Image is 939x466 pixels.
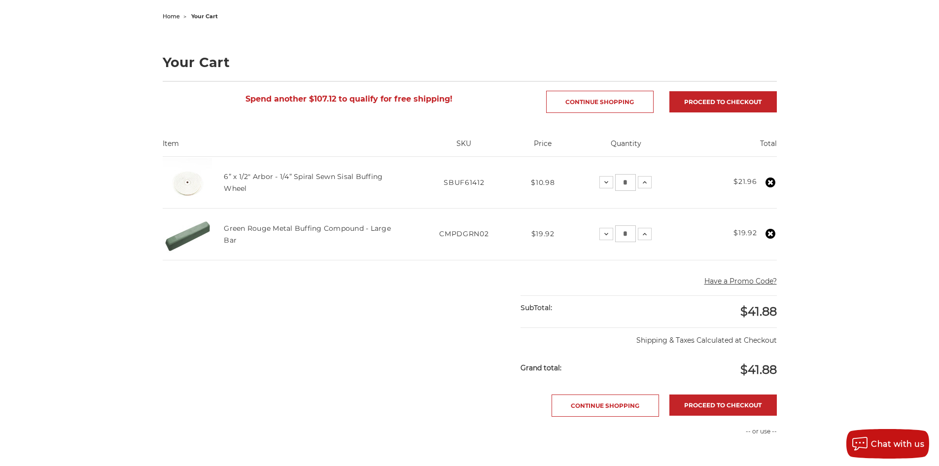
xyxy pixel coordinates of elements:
p: Shipping & Taxes Calculated at Checkout [521,327,776,346]
th: Quantity [568,139,684,156]
th: Item [163,139,411,156]
a: Green Rouge Metal Buffing Compound - Large Bar [224,224,391,245]
a: Continue Shopping [552,394,659,417]
span: $41.88 [740,304,777,319]
span: Chat with us [871,439,924,449]
h1: Your Cart [163,56,777,69]
input: 6” x 1/2" Arbor - 1/4” Spiral Sewn Sisal Buffing Wheel Quantity: [615,174,636,191]
strong: $19.92 [733,228,757,237]
th: SKU [411,139,517,156]
th: Price [517,139,568,156]
button: Have a Promo Code? [704,276,777,287]
p: -- or use -- [654,427,777,436]
iframe: PayPal-paypal [654,446,777,466]
a: Proceed to checkout [669,91,777,112]
strong: Grand total: [521,363,561,372]
img: 6” x 1/2" Arbor - 1/4” Spiral Sewn Sisal Buffing Wheel [163,158,212,207]
span: your cart [191,13,218,20]
th: Total [684,139,777,156]
a: home [163,13,180,20]
input: Green Rouge Metal Buffing Compound - Large Bar Quantity: [615,225,636,242]
span: $10.98 [531,178,555,187]
strong: $21.96 [733,177,757,186]
a: 6” x 1/2" Arbor - 1/4” Spiral Sewn Sisal Buffing Wheel [224,172,383,193]
span: $19.92 [531,229,555,238]
a: Continue Shopping [546,91,654,113]
button: Chat with us [846,429,929,459]
span: $41.88 [740,362,777,377]
img: Green Rouge Aluminum Buffing Compound [163,210,212,259]
div: SubTotal: [521,296,649,320]
a: Proceed to checkout [669,394,777,416]
span: SBUF61412 [444,178,484,187]
span: Spend another $107.12 to qualify for free shipping! [245,94,452,104]
span: CMPDGRN02 [439,229,488,238]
